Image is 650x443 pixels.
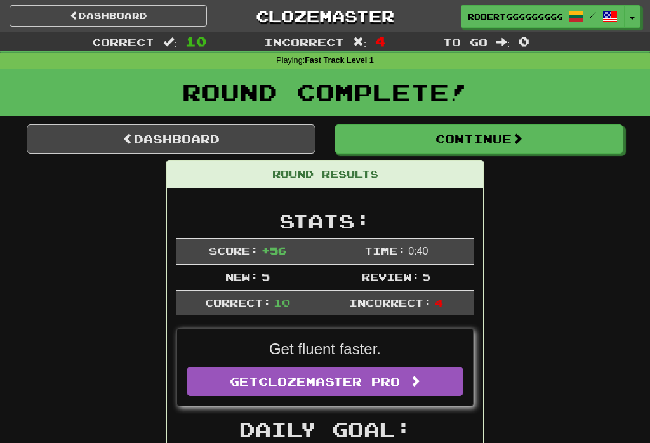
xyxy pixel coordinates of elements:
[262,244,286,256] span: + 56
[443,36,487,48] span: To go
[353,37,367,48] span: :
[461,5,625,28] a: RobertGgggggggg /
[167,161,483,188] div: Round Results
[496,37,510,48] span: :
[335,124,623,154] button: Continue
[519,34,529,49] span: 0
[4,79,646,105] h1: Round Complete!
[305,56,374,65] strong: Fast Track Level 1
[176,211,474,232] h2: Stats:
[362,270,420,282] span: Review:
[375,34,386,49] span: 4
[185,34,207,49] span: 10
[408,246,428,256] span: 0 : 40
[187,338,463,360] p: Get fluent faster.
[226,5,423,27] a: Clozemaster
[264,36,344,48] span: Incorrect
[590,10,596,19] span: /
[468,11,562,22] span: RobertGgggggggg
[205,296,271,308] span: Correct:
[274,296,290,308] span: 10
[225,270,258,282] span: New:
[364,244,406,256] span: Time:
[349,296,432,308] span: Incorrect:
[262,270,270,282] span: 5
[435,296,443,308] span: 4
[27,124,315,154] a: Dashboard
[92,36,154,48] span: Correct
[163,37,177,48] span: :
[209,244,258,256] span: Score:
[187,367,463,396] a: GetClozemaster Pro
[176,419,474,440] h2: Daily Goal:
[258,374,400,388] span: Clozemaster Pro
[10,5,207,27] a: Dashboard
[422,270,430,282] span: 5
